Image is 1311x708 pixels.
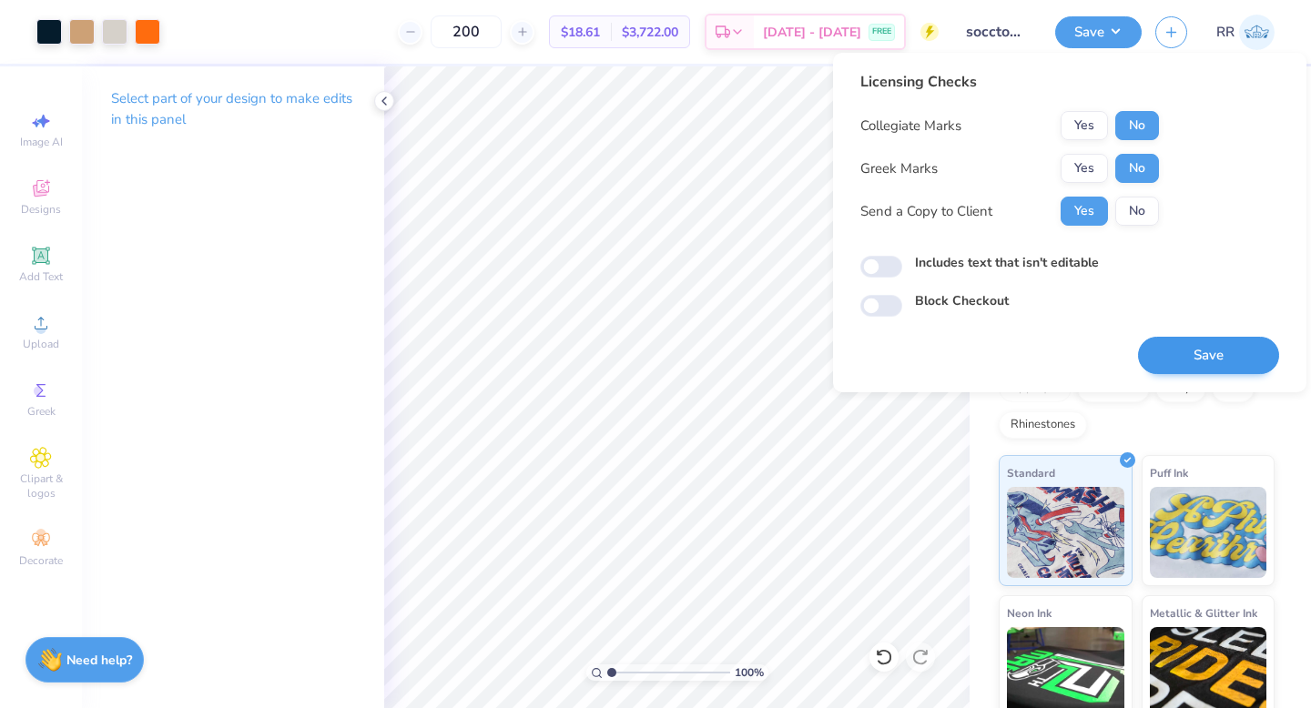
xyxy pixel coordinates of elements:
[19,553,63,568] span: Decorate
[27,404,56,419] span: Greek
[952,14,1042,50] input: Untitled Design
[1216,15,1275,50] a: RR
[1115,154,1159,183] button: No
[111,88,355,130] p: Select part of your design to make edits in this panel
[19,269,63,284] span: Add Text
[860,71,1159,93] div: Licensing Checks
[9,471,73,501] span: Clipart & logos
[860,201,992,222] div: Send a Copy to Client
[1150,603,1257,622] span: Metallic & Glitter Ink
[1216,22,1235,43] span: RR
[999,411,1087,439] div: Rhinestones
[622,23,678,42] span: $3,722.00
[23,337,59,351] span: Upload
[20,135,63,149] span: Image AI
[1138,337,1279,374] button: Save
[1150,487,1267,578] img: Puff Ink
[735,664,764,681] span: 100 %
[1061,111,1108,140] button: Yes
[860,158,938,179] div: Greek Marks
[21,202,61,217] span: Designs
[860,116,961,137] div: Collegiate Marks
[431,15,502,48] input: – –
[1150,463,1188,482] span: Puff Ink
[1115,111,1159,140] button: No
[915,291,1009,310] label: Block Checkout
[1007,487,1124,578] img: Standard
[1055,16,1142,48] button: Save
[763,23,861,42] span: [DATE] - [DATE]
[1115,197,1159,226] button: No
[915,253,1099,272] label: Includes text that isn't editable
[1061,197,1108,226] button: Yes
[1061,154,1108,183] button: Yes
[561,23,600,42] span: $18.61
[1007,603,1052,622] span: Neon Ink
[1239,15,1275,50] img: Rigil Kent Ricardo
[872,25,891,38] span: FREE
[1007,463,1055,482] span: Standard
[66,652,132,669] strong: Need help?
